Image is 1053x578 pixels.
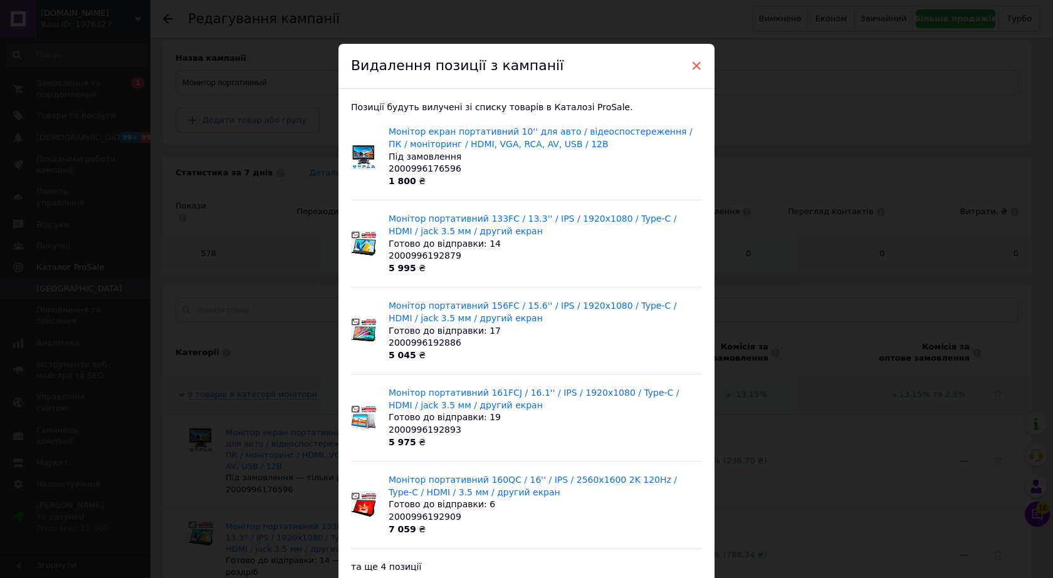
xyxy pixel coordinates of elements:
div: ₴ [389,262,702,275]
b: 1 800 [389,176,416,186]
div: ₴ [389,175,702,188]
div: ₴ [389,436,702,449]
img: Монітор портативний 160QC / 16'' / IPS / 2560x1600 2K 120Hz / Type-C / HDMI / 3.5 мм / другий екран [351,492,376,517]
span: 2000996176596 [389,163,461,173]
div: Видалення позиції з кампанії [338,44,715,89]
div: та ще 4 позиції [351,548,702,574]
img: Монітор портативний 133FC / 13.3'' / IPS / 1920x1080 / Type-C / HDMI / jack 3.5 мм / другий екран [351,231,376,256]
div: Готово до відправки: 19 [389,411,702,424]
span: 2000996192893 [389,425,461,435]
span: 2000996192879 [389,250,461,261]
div: Під замовлення [389,151,702,163]
span: 2000996192886 [389,338,461,348]
a: Монітор портативний 156FC / 15.6'' / IPS / 1920x1080 / Type-C / HDMI / jack 3.5 мм / другий екран [389,301,676,323]
img: Монітор портативний 156FC / 15.6'' / IPS / 1920x1080 / Type-C / HDMI / jack 3.5 мм / другий екран [351,318,376,343]
span: 2000996192909 [389,512,461,522]
div: Готово до відправки: 14 [389,238,702,250]
a: Монітор екран портативний 10'' для авто / відеоспостереження / ПК / моніторинг / HDMI, VGA, RCA, ... [389,126,693,149]
b: 5 995 [389,263,416,273]
img: Монітор портативний 161FCJ / 16.1'' / IPS / 1920x1080 / Type-C / HDMI / jack 3.5 мм / другий екран [351,405,376,430]
img: Монітор екран портативний 10'' для авто / відеоспостереження / ПК / моніторинг / HDMI, VGA, RCA, ... [351,144,376,169]
b: 5 045 [389,350,416,360]
div: Готово до відправки: 17 [389,325,702,338]
div: ₴ [389,524,702,536]
a: Монітор портативний 160QC / 16'' / IPS / 2560x1600 2K 120Hz / Type-C / HDMI / 3.5 мм / другий екран [389,475,677,497]
a: Монітор портативний 161FCJ / 16.1'' / IPS / 1920x1080 / Type-C / HDMI / jack 3.5 мм / другий екран [389,388,679,410]
b: 5 975 [389,437,416,447]
div: ₴ [389,349,702,362]
div: Готово до відправки: 6 [389,498,702,511]
a: Монітор портативний 133FC / 13.3'' / IPS / 1920x1080 / Type-C / HDMI / jack 3.5 мм / другий екран [389,214,676,236]
span: × [691,55,702,76]
b: 7 059 [389,524,416,534]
